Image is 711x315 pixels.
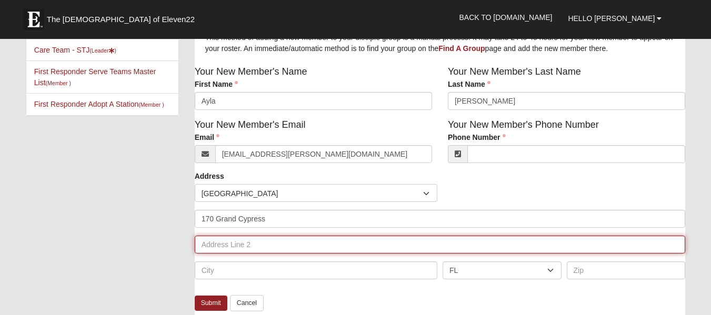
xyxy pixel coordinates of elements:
label: Phone Number [448,132,506,143]
a: Hello [PERSON_NAME] [560,5,669,32]
img: Eleven22 logo [23,9,44,30]
span: This method of adding a new member to your disciple group is a manual process. It may take 24 to ... [205,33,673,53]
a: Care Team - STJ(Leader) [34,46,116,54]
a: Back to [DOMAIN_NAME] [452,4,560,31]
a: Cancel [230,295,264,311]
small: (Leader ) [89,47,116,54]
input: Zip [567,261,686,279]
input: City [195,261,437,279]
a: Submit [195,296,227,311]
a: Find A Group [438,44,485,53]
a: First Responder Serve Teams Master List(Member ) [34,67,156,87]
small: (Member ) [46,80,71,86]
span: Hello [PERSON_NAME] [568,14,655,23]
div: Your New Member's Phone Number [440,118,693,171]
label: First Name [195,79,238,89]
label: Last Name [448,79,490,89]
input: Address Line 2 [195,236,686,253]
label: Email [195,132,219,143]
input: Address Line 1 [195,210,686,228]
span: page and add the new member there. [485,44,608,53]
a: First Responder Adopt A Station(Member ) [34,100,164,108]
small: (Member ) [138,101,164,108]
label: Address [195,171,224,181]
span: [GEOGRAPHIC_DATA] [202,185,423,202]
a: The [DEMOGRAPHIC_DATA] of Eleven22 [18,4,228,30]
div: Your New Member's Name [187,65,440,118]
span: The [DEMOGRAPHIC_DATA] of Eleven22 [47,14,195,25]
div: Your New Member's Email [187,118,440,171]
div: Your New Member's Last Name [440,65,693,118]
